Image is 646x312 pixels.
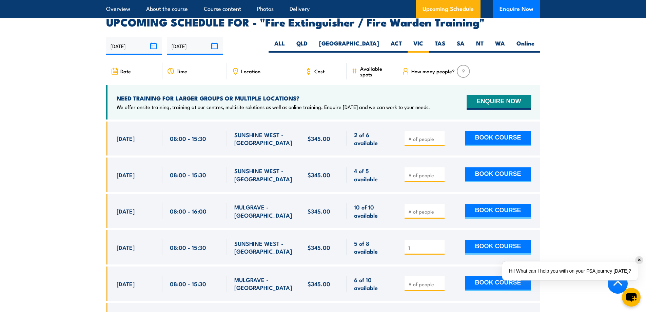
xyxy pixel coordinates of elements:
span: MULGRAVE - [GEOGRAPHIC_DATA] [234,276,293,292]
span: Cost [314,68,325,74]
input: # of people [408,244,442,251]
span: [DATE] [117,280,135,288]
span: SUNSHINE WEST - [GEOGRAPHIC_DATA] [234,239,293,255]
span: 08:00 - 16:00 [170,207,207,215]
span: $345.00 [308,280,330,288]
span: [DATE] [117,134,135,142]
label: ALL [269,39,291,53]
span: [DATE] [117,207,135,215]
span: How many people? [411,68,455,74]
span: 4 of 5 available [354,167,390,183]
label: SA [451,39,470,53]
span: 08:00 - 15:30 [170,171,206,179]
span: MULGRAVE - [GEOGRAPHIC_DATA] [234,203,293,219]
span: 10 of 10 available [354,203,390,219]
input: To date [167,37,223,55]
span: SUNSHINE WEST - [GEOGRAPHIC_DATA] [234,131,293,147]
span: $345.00 [308,134,330,142]
input: # of people [408,281,442,288]
input: # of people [408,135,442,142]
span: Available spots [360,66,392,77]
label: Online [511,39,540,53]
span: Location [241,68,260,74]
label: ACT [385,39,408,53]
span: $345.00 [308,243,330,251]
span: [DATE] [117,243,135,251]
span: Date [120,68,131,74]
input: # of people [408,208,442,215]
button: BOOK COURSE [465,204,531,219]
div: ✕ [635,256,643,264]
label: NT [470,39,489,53]
span: [DATE] [117,171,135,179]
span: 5 of 8 available [354,239,390,255]
label: TAS [429,39,451,53]
button: BOOK COURSE [465,240,531,255]
input: # of people [408,172,442,179]
label: VIC [408,39,429,53]
span: 08:00 - 15:30 [170,134,206,142]
p: We offer onsite training, training at our centres, multisite solutions as well as online training... [117,104,430,110]
input: From date [106,37,162,55]
label: QLD [291,39,313,53]
div: Hi! What can I help you with on your FSA journey [DATE]? [502,261,638,280]
span: SUNSHINE WEST - [GEOGRAPHIC_DATA] [234,167,293,183]
label: [GEOGRAPHIC_DATA] [313,39,385,53]
button: BOOK COURSE [465,131,531,146]
h4: NEED TRAINING FOR LARGER GROUPS OR MULTIPLE LOCATIONS? [117,94,430,102]
span: 6 of 10 available [354,276,390,292]
span: $345.00 [308,207,330,215]
button: BOOK COURSE [465,167,531,182]
span: $345.00 [308,171,330,179]
button: BOOK COURSE [465,276,531,291]
h2: UPCOMING SCHEDULE FOR - "Fire Extinguisher / Fire Warden Training" [106,17,540,26]
span: 2 of 6 available [354,131,390,147]
button: chat-button [622,288,641,307]
span: 08:00 - 15:30 [170,280,206,288]
label: WA [489,39,511,53]
span: Time [177,68,187,74]
span: 08:00 - 15:30 [170,243,206,251]
button: ENQUIRE NOW [467,95,531,110]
